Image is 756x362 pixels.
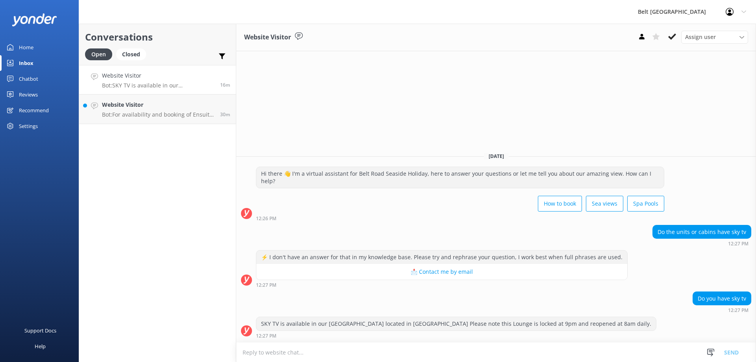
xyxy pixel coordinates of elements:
div: ⚡ I don't have an answer for that in my knowledge base. Please try and rephrase your question, I ... [256,251,627,264]
strong: 12:27 PM [728,308,749,313]
span: Assign user [685,33,716,41]
a: Website VisitorBot:For availability and booking of Ensuite Cabins, please check online at [URL][D... [79,95,236,124]
div: Sep 06 2025 12:27pm (UTC +12:00) Pacific/Auckland [652,241,751,246]
button: How to book [538,196,582,212]
p: Bot: SKY TV is available in our [GEOGRAPHIC_DATA] located in [GEOGRAPHIC_DATA] Please note this L... [102,82,214,89]
div: Assign User [681,31,748,43]
div: Sep 06 2025 12:26pm (UTC +12:00) Pacific/Auckland [256,215,664,221]
div: Settings [19,118,38,134]
button: Sea views [586,196,623,212]
div: Sep 06 2025 12:27pm (UTC +12:00) Pacific/Auckland [256,333,656,338]
div: Home [19,39,33,55]
strong: 12:27 PM [256,334,276,338]
strong: 12:26 PM [256,216,276,221]
span: [DATE] [484,153,509,160]
h3: Website Visitor [244,32,291,43]
a: Closed [116,50,150,58]
div: Sep 06 2025 12:27pm (UTC +12:00) Pacific/Auckland [693,307,751,313]
span: Sep 06 2025 12:13pm (UTC +12:00) Pacific/Auckland [220,111,230,118]
button: 📩 Contact me by email [256,264,627,280]
div: Support Docs [24,323,56,338]
div: Reviews [19,87,38,102]
img: yonder-white-logo.png [12,13,57,26]
div: Sep 06 2025 12:27pm (UTC +12:00) Pacific/Auckland [256,282,628,288]
div: Closed [116,48,146,60]
div: Hi there 👋 I'm a virtual assistant for Belt Road Seaside Holiday, here to answer your questions o... [256,167,664,188]
a: Open [85,50,116,58]
div: Recommend [19,102,49,118]
strong: 12:27 PM [256,283,276,288]
h4: Website Visitor [102,100,214,109]
button: Spa Pools [627,196,664,212]
div: Help [35,338,46,354]
div: SKY TV is available in our [GEOGRAPHIC_DATA] located in [GEOGRAPHIC_DATA] Please note this Lounge... [256,317,656,330]
div: Do you have sky tv [693,292,751,305]
a: Website VisitorBot:SKY TV is available in our [GEOGRAPHIC_DATA] located in [GEOGRAPHIC_DATA] Plea... [79,65,236,95]
h4: Website Visitor [102,71,214,80]
div: Chatbot [19,71,38,87]
strong: 12:27 PM [728,241,749,246]
div: Inbox [19,55,33,71]
div: Do the units or cabins have sky tv [653,225,751,239]
span: Sep 06 2025 12:27pm (UTC +12:00) Pacific/Auckland [220,82,230,88]
p: Bot: For availability and booking of Ensuite Cabins, please check online at [URL][DOMAIN_NAME]. I... [102,111,214,118]
h2: Conversations [85,30,230,45]
div: Open [85,48,112,60]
